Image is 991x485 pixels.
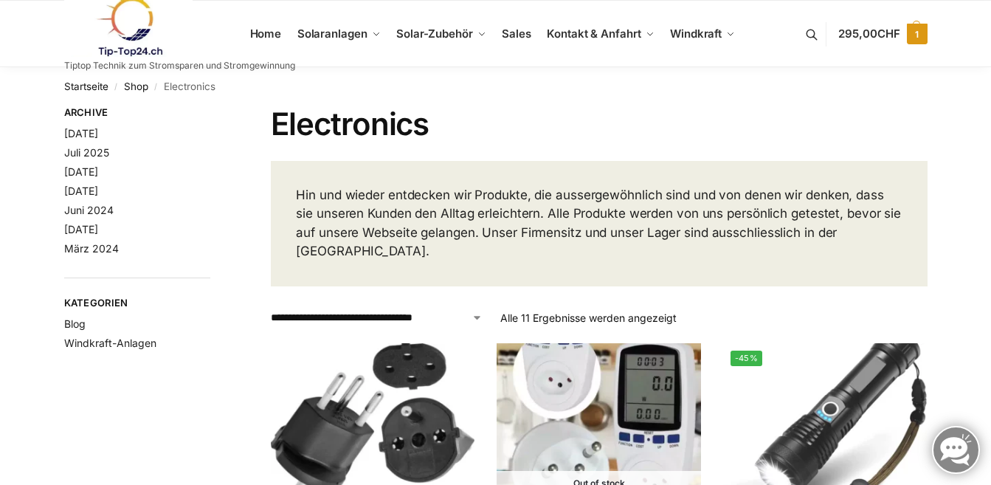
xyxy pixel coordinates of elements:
[291,1,386,67] a: Solaranlagen
[297,27,367,41] span: Solaranlagen
[64,242,119,255] a: März 2024
[390,1,492,67] a: Solar-Zubehör
[664,1,742,67] a: Windkraft
[271,310,483,326] select: Shop-Reihenfolge
[64,80,108,92] a: Startseite
[64,204,114,216] a: Juni 2024
[64,317,86,330] a: Blog
[64,61,295,70] p: Tiptop Technik zum Stromsparen und Stromgewinnung
[500,310,677,326] p: Alle 11 Ergebnisse werden angezeigt
[64,185,98,197] a: [DATE]
[541,1,660,67] a: Kontakt & Anfahrt
[877,27,900,41] span: CHF
[64,337,156,349] a: Windkraft-Anlagen
[64,127,98,140] a: [DATE]
[210,106,219,123] button: Close filters
[64,146,109,159] a: Juli 2025
[64,67,928,106] nav: Breadcrumb
[502,27,531,41] span: Sales
[670,27,722,41] span: Windkraft
[64,296,211,311] span: Kategorien
[547,27,640,41] span: Kontakt & Anfahrt
[496,1,537,67] a: Sales
[148,81,164,93] span: /
[64,165,98,178] a: [DATE]
[296,186,902,261] p: Hin und wieder entdecken wir Produkte, die aussergewöhnlich sind und von denen wir denken, dass s...
[271,106,927,142] h1: Electronics
[907,24,928,44] span: 1
[108,81,124,93] span: /
[124,80,148,92] a: Shop
[838,12,927,56] a: 295,00CHF 1
[64,106,211,120] span: Archive
[396,27,473,41] span: Solar-Zubehör
[64,223,98,235] a: [DATE]
[838,27,900,41] span: 295,00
